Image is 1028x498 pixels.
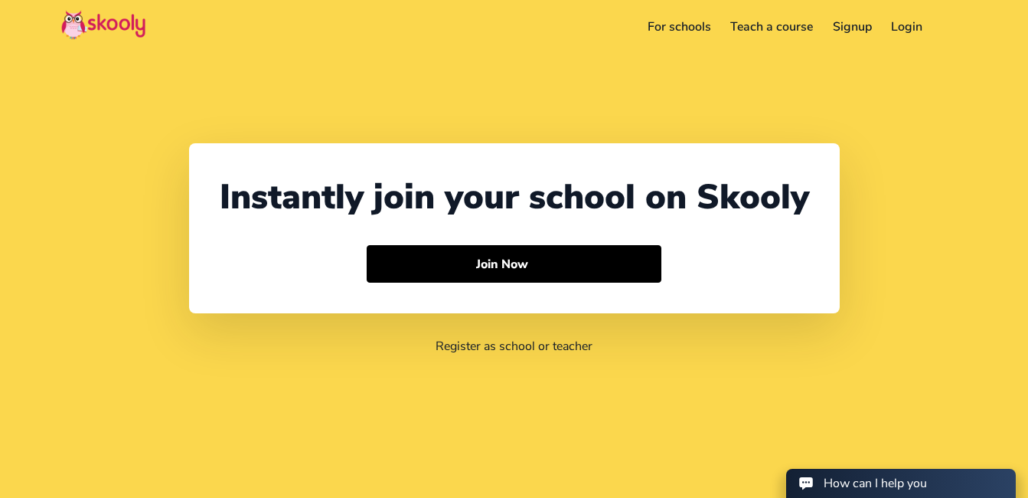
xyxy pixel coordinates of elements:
img: Skooly [61,10,145,40]
a: Register as school or teacher [436,338,592,355]
a: Teach a course [720,15,823,39]
button: menu outline [945,15,967,40]
ion-icon: arrow forward outline [536,256,552,272]
a: For schools [638,15,721,39]
a: Signup [823,15,882,39]
a: Login [882,15,933,39]
div: Instantly join your school on Skooly [220,174,809,221]
button: Join Nowarrow forward outline [367,245,661,283]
